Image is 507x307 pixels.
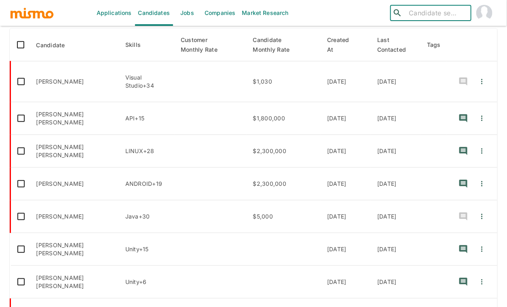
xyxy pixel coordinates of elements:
[473,240,491,259] button: Quick Actions
[36,40,76,50] span: Candidate
[321,233,371,266] td: [DATE]
[371,168,420,200] td: [DATE]
[473,72,491,91] button: Quick Actions
[321,200,371,233] td: [DATE]
[321,61,371,102] td: [DATE]
[247,61,321,102] td: $1,030
[247,200,321,233] td: $5,000
[181,35,240,55] span: Customer Monthly Rate
[30,200,119,233] td: [PERSON_NAME]
[247,168,321,200] td: $2,300,000
[454,141,473,161] button: recent-notes
[30,233,119,266] td: [PERSON_NAME] [PERSON_NAME]
[30,135,119,168] td: [PERSON_NAME] [PERSON_NAME]
[253,35,315,55] span: Candidate Monthly Rate
[125,278,168,286] p: Unity, WebVR/3D Web, Agile, SCRUM, C#, 2D, 3D
[454,109,473,128] button: recent-notes
[125,212,168,221] p: Java, Python, Microfocus, MySQL, C#, C++, CI/CD, Git, JENKINS, Pandas, BASH, Spring, PostgreSQL, ...
[371,102,420,135] td: [DATE]
[473,207,491,226] button: Quick Actions
[125,74,168,90] p: Visual Studio, API, Bootstrap, Python, HTML, HTML5, ASP.NET, MySQL, Java, Spring, .NET, C#, C++, ...
[473,174,491,193] button: Quick Actions
[125,180,168,188] p: ANDROID, IOS, .NET, C++, Perl, PHP, SQL, Agile, JIRA, SCRUM, ASP, CSS, DEV OPS, Devops, NETWORKIN...
[321,266,371,299] td: [DATE]
[125,147,168,155] p: LINUX, Agile, Agile Methodologies, SCRUM, CI/CD, Git, JENKINS, Python, BASH, AWS CloudWatch, Kube...
[30,266,119,299] td: [PERSON_NAME] [PERSON_NAME]
[454,240,473,259] button: recent-notes
[473,109,491,128] button: Quick Actions
[327,35,364,55] span: Created At
[371,29,420,61] th: Last Contacted
[473,272,491,292] button: Quick Actions
[371,233,420,266] td: [DATE]
[371,135,420,168] td: [DATE]
[30,61,119,102] td: [PERSON_NAME]
[454,72,473,91] button: recent-notes
[420,29,447,61] th: Tags
[30,168,119,200] td: [PERSON_NAME]
[476,5,492,21] img: Carmen Vilachá
[247,135,321,168] td: $2,300,000
[119,29,174,61] th: Skills
[371,61,420,102] td: [DATE]
[371,266,420,299] td: [DATE]
[125,245,168,253] p: Unity, C#, CI/CD, Firebase, Git, JavaScript, Python, Agile, CSS, HTML, Java, MySQL, 3D, 2D, AI, W...
[321,135,371,168] td: [DATE]
[473,141,491,161] button: Quick Actions
[454,207,473,226] button: recent-notes
[125,114,168,122] p: API, Vmware, IOS, Splunk, Python, BASH, Dynatrace, CCNA, CISCO CCNA, DEV OPS, Devops, NETWORKING,...
[321,102,371,135] td: [DATE]
[454,174,473,193] button: recent-notes
[371,200,420,233] td: [DATE]
[247,102,321,135] td: $1,800,000
[30,102,119,135] td: [PERSON_NAME] [PERSON_NAME]
[454,272,473,292] button: recent-notes
[321,168,371,200] td: [DATE]
[10,7,54,19] img: logo
[406,7,468,19] input: Candidate search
